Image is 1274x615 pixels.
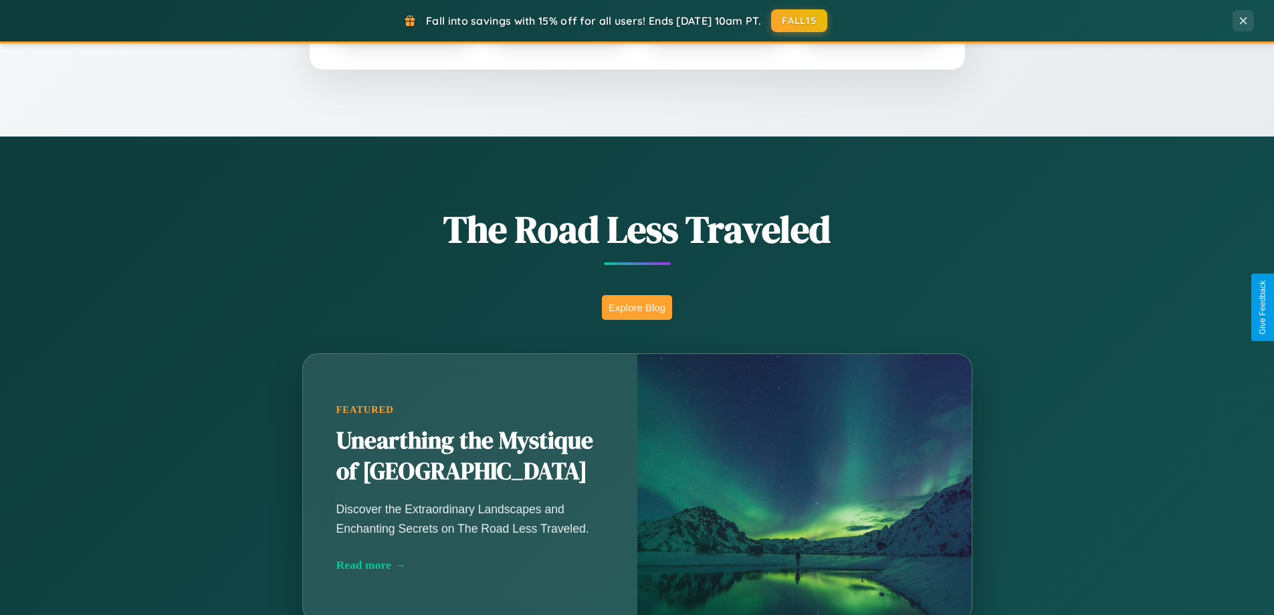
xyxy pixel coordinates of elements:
button: Explore Blog [602,295,672,320]
h1: The Road Less Traveled [236,203,1039,255]
div: Read more → [336,558,604,572]
span: Fall into savings with 15% off for all users! Ends [DATE] 10am PT. [426,14,761,27]
button: FALL15 [771,9,827,32]
p: Discover the Extraordinary Landscapes and Enchanting Secrets on The Road Less Traveled. [336,500,604,537]
h2: Unearthing the Mystique of [GEOGRAPHIC_DATA] [336,426,604,487]
div: Featured [336,404,604,416]
div: Give Feedback [1258,280,1267,335]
